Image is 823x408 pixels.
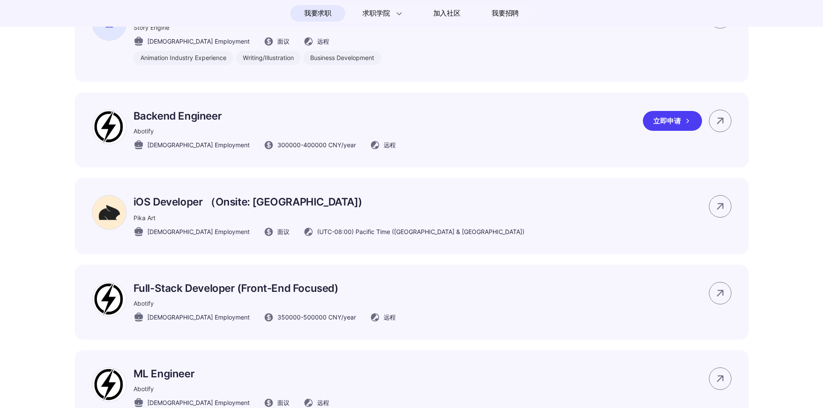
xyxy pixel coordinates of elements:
span: 远程 [317,398,329,407]
span: 面议 [277,37,289,46]
span: 面议 [277,227,289,236]
p: iOS Developer （Onsite: [GEOGRAPHIC_DATA]) [133,195,524,209]
span: 远程 [384,313,396,322]
span: Pika Art [133,214,156,221]
span: Abotify [133,385,154,392]
span: [DEMOGRAPHIC_DATA] Employment [147,227,250,236]
div: 立即申请 [643,111,702,131]
span: [DEMOGRAPHIC_DATA] Employment [147,140,250,149]
span: 面议 [277,398,289,407]
span: 远程 [384,140,396,149]
span: 350000 - 500000 CNY /year [277,313,356,322]
div: Business Development [303,51,381,65]
span: 求职学院 [362,8,390,19]
div: Writing/Illustration [236,51,301,65]
p: Full-Stack Developer (Front-End Focused) [133,282,396,294]
span: [DEMOGRAPHIC_DATA] Employment [147,313,250,322]
span: 我要求职 [304,6,331,20]
span: [DEMOGRAPHIC_DATA] Employment [147,398,250,407]
span: Abotify [133,300,154,307]
span: 远程 [317,37,329,46]
span: Story Engine [133,24,169,31]
div: Animation Industry Experience [133,51,233,65]
span: (UTC-08:00) Pacific Time ([GEOGRAPHIC_DATA] & [GEOGRAPHIC_DATA]) [317,227,524,236]
span: [DEMOGRAPHIC_DATA] Employment [147,37,250,46]
span: 加入社区 [433,6,461,20]
span: 我要招聘 [492,8,519,19]
span: 300000 - 400000 CNY /year [277,140,356,149]
p: ML Engineer [133,367,329,380]
span: Abotify [133,127,154,135]
a: 立即申请 [643,111,709,131]
p: Backend Engineer [133,110,396,122]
